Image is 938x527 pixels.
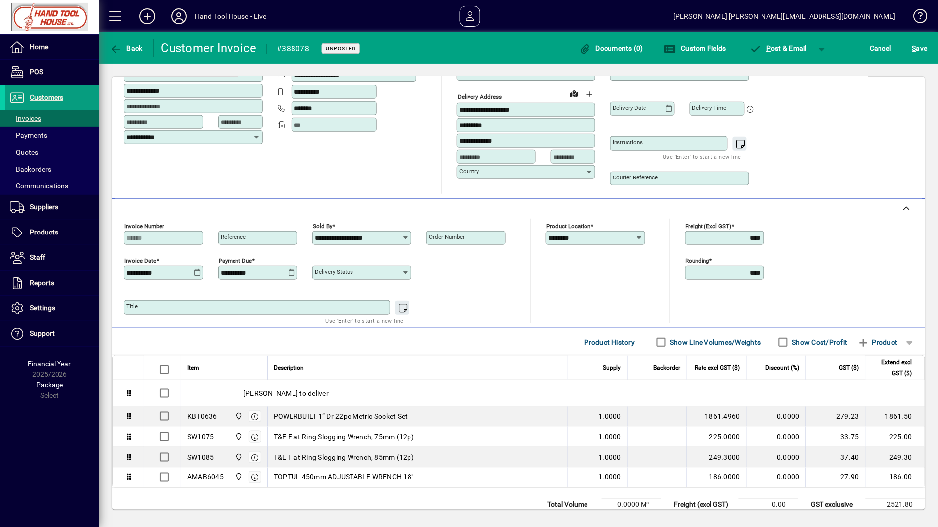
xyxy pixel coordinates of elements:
[686,257,709,264] mat-label: Rounding
[872,357,912,379] span: Extend excl GST ($)
[766,362,800,373] span: Discount (%)
[274,411,408,421] span: POWERBUILT 1” Dr 22pc Metric Socket Set
[459,168,479,175] mat-label: Country
[542,499,602,511] td: Total Volume
[613,104,646,111] mat-label: Delivery date
[5,110,99,127] a: Invoices
[599,411,622,421] span: 1.0000
[10,131,47,139] span: Payments
[274,452,414,462] span: T&E Flat Ring Slogging Wrench, 85mm (12p)
[746,468,806,487] td: 0.0000
[30,203,58,211] span: Suppliers
[274,362,304,373] span: Description
[313,223,332,230] mat-label: Sold by
[866,499,925,511] td: 2521.80
[858,334,898,350] span: Product
[599,472,622,482] span: 1.0000
[806,427,865,447] td: 33.75
[585,334,635,350] span: Product History
[124,223,164,230] mat-label: Invoice number
[233,452,244,463] span: Frankton
[274,472,414,482] span: TOPTUL 450mm ADJUSTABLE WRENCH 18"
[5,245,99,270] a: Staff
[910,39,930,57] button: Save
[868,39,894,57] button: Cancel
[5,35,99,59] a: Home
[187,432,214,442] div: SW1075
[664,44,726,52] span: Custom Fields
[745,39,812,57] button: Post & Email
[5,144,99,161] a: Quotes
[195,8,267,24] div: Hand Tool House - Live
[161,40,257,56] div: Customer Invoice
[187,411,217,421] div: KBT0636
[579,44,644,52] span: Documents (0)
[739,499,798,511] td: 0.00
[233,431,244,442] span: Frankton
[163,7,195,25] button: Profile
[326,315,404,326] mat-hint: Use 'Enter' to start a new line
[613,174,658,181] mat-label: Courier Reference
[603,362,621,373] span: Supply
[661,39,729,57] button: Custom Fields
[865,447,925,468] td: 249.30
[767,44,771,52] span: P
[30,329,55,337] span: Support
[10,182,68,190] span: Communications
[839,362,859,373] span: GST ($)
[315,268,353,275] mat-label: Delivery status
[695,362,740,373] span: Rate excl GST ($)
[110,44,143,52] span: Back
[599,452,622,462] span: 1.0000
[274,432,414,442] span: T&E Flat Ring Slogging Wrench, 75mm (12p)
[10,148,38,156] span: Quotes
[746,407,806,427] td: 0.0000
[853,333,903,351] button: Product
[686,223,732,230] mat-label: Freight (excl GST)
[673,8,896,24] div: [PERSON_NAME] [PERSON_NAME][EMAIL_ADDRESS][DOMAIN_NAME]
[5,271,99,295] a: Reports
[233,411,244,422] span: Frankton
[107,39,145,57] button: Back
[124,257,156,264] mat-label: Invoice date
[5,127,99,144] a: Payments
[221,234,246,240] mat-label: Reference
[566,85,582,101] a: View on map
[602,499,661,511] td: 0.0000 M³
[30,43,48,51] span: Home
[187,452,214,462] div: SW1085
[326,45,356,52] span: Unposted
[5,161,99,177] a: Backorders
[654,362,681,373] span: Backorder
[750,44,807,52] span: ost & Email
[5,177,99,194] a: Communications
[30,93,63,101] span: Customers
[870,40,892,56] span: Cancel
[10,115,41,122] span: Invoices
[187,472,224,482] div: AMAB6045
[865,468,925,487] td: 186.00
[5,195,99,220] a: Suppliers
[582,86,598,102] button: Choose address
[806,447,865,468] td: 37.40
[746,447,806,468] td: 0.0000
[906,2,926,34] a: Knowledge Base
[36,381,63,389] span: Package
[277,41,310,57] div: #388078
[187,362,199,373] span: Item
[599,432,622,442] span: 1.0000
[613,139,643,146] mat-label: Instructions
[663,151,741,162] mat-hint: Use 'Enter' to start a new line
[693,472,740,482] div: 186.0000
[30,253,45,261] span: Staff
[668,337,761,347] label: Show Line Volumes/Weights
[30,68,43,76] span: POS
[429,234,465,240] mat-label: Order number
[912,40,928,56] span: ave
[5,321,99,346] a: Support
[865,427,925,447] td: 225.00
[181,380,925,406] div: [PERSON_NAME] to deliver
[669,499,739,511] td: Freight (excl GST)
[865,407,925,427] td: 1861.50
[746,427,806,447] td: 0.0000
